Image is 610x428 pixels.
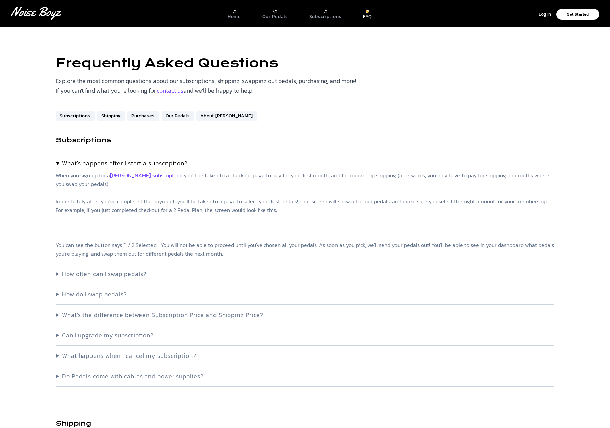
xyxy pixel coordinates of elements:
h1: Frequently Asked Questions [56,53,356,73]
a: Shipping [97,111,125,121]
summary: What happens when I cancel my subscription? [56,351,554,361]
summary: How do I swap pedals? [56,290,554,299]
h3: Subscriptions [56,136,554,145]
a: Subscriptions [56,111,95,121]
a: Our Pedals [162,111,194,121]
p: FAQ [363,14,372,20]
summary: Can I upgrade my subscription? [56,331,554,340]
p: Home [228,14,241,20]
button: Get Started [556,9,599,20]
p: Subscriptions [309,14,342,20]
a: Subscriptions [309,7,342,20]
summary: Do Pedals come with cables and power supplies? [56,372,554,381]
a: Purchases [127,111,159,121]
a: Our Pedals [262,7,288,20]
a: About [PERSON_NAME] [196,111,257,121]
summary: How often can I swap pedals? [56,269,554,279]
a: [PERSON_NAME] subscription [110,171,181,179]
p: Log In [539,11,551,18]
p: Get Started [567,12,589,16]
p: Our Pedals [262,14,288,20]
summary: What's happens after I start a subscription? [56,159,554,168]
a: Home [228,7,241,20]
resizableimage: You can see the button says "1 / 2 Selected". You will not be able to proceed until you've chosen... [56,241,554,258]
a: contact us [157,86,183,95]
summary: What's the difference between Subscription Price and Shipping Price? [56,310,554,320]
p: When you sign up for a , you'll be taken to a checkout page to pay for your first month, and for ... [56,171,554,258]
p: Explore the most common questions about our subscriptions, shipping, swapping out pedals, purchas... [56,76,356,96]
a: FAQ [363,7,372,20]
